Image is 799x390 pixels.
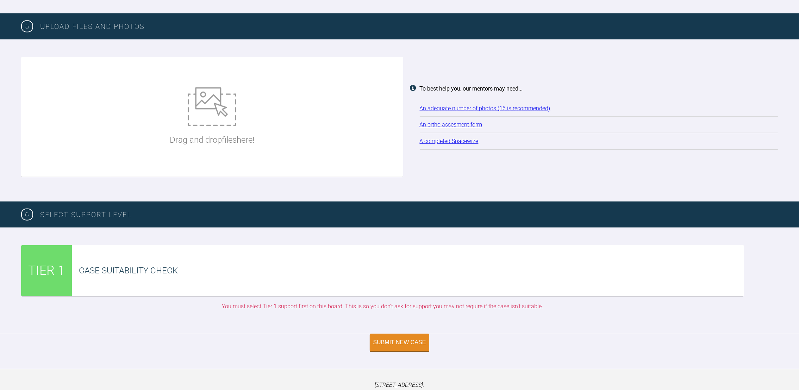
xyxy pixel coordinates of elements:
div: You must select Tier 1 support first on this board. This is so you don’t ask for support you may ... [21,302,744,311]
span: 6 [21,209,33,221]
button: Submit New Case [370,334,430,351]
a: An adequate number of photos (16 is recommended) [420,105,550,112]
h3: SELECT SUPPORT LEVEL [40,209,778,220]
div: Submit New Case [373,339,426,346]
strong: To best help you, our mentors may need... [420,85,523,92]
span: TIER 1 [28,261,65,281]
span: 5 [21,20,33,32]
a: An ortho assesment form [420,121,482,128]
p: Drag and drop files here! [170,133,254,147]
div: Case Suitability Check [79,264,744,277]
a: A completed Spacewize [420,138,479,144]
h3: Upload Files and Photos [40,21,778,32]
